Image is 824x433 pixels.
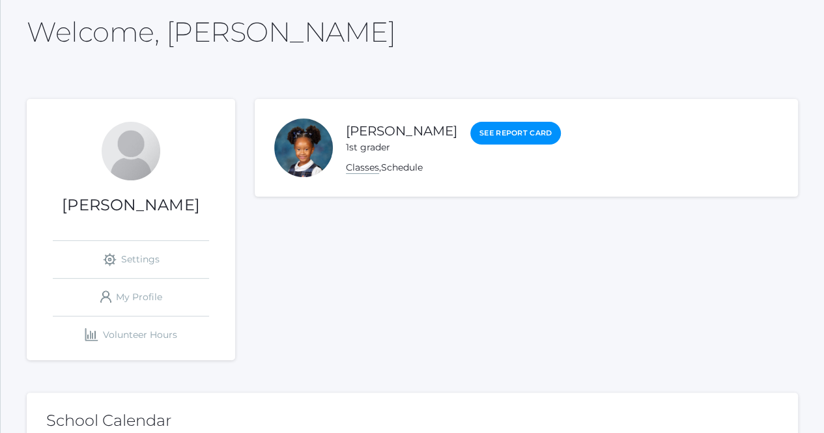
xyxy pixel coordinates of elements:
[53,279,209,316] a: My Profile
[53,316,209,354] a: Volunteer Hours
[102,122,160,180] div: Jazmine Benning
[27,197,235,214] h1: [PERSON_NAME]
[346,141,457,154] div: 1st grader
[46,412,778,429] h2: School Calendar
[346,161,561,175] div: ,
[381,161,423,173] a: Schedule
[53,241,209,278] a: Settings
[27,17,395,47] h2: Welcome, [PERSON_NAME]
[470,122,561,145] a: See Report Card
[346,123,457,139] a: [PERSON_NAME]
[274,119,333,177] div: Crue Harris
[346,161,379,174] a: Classes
